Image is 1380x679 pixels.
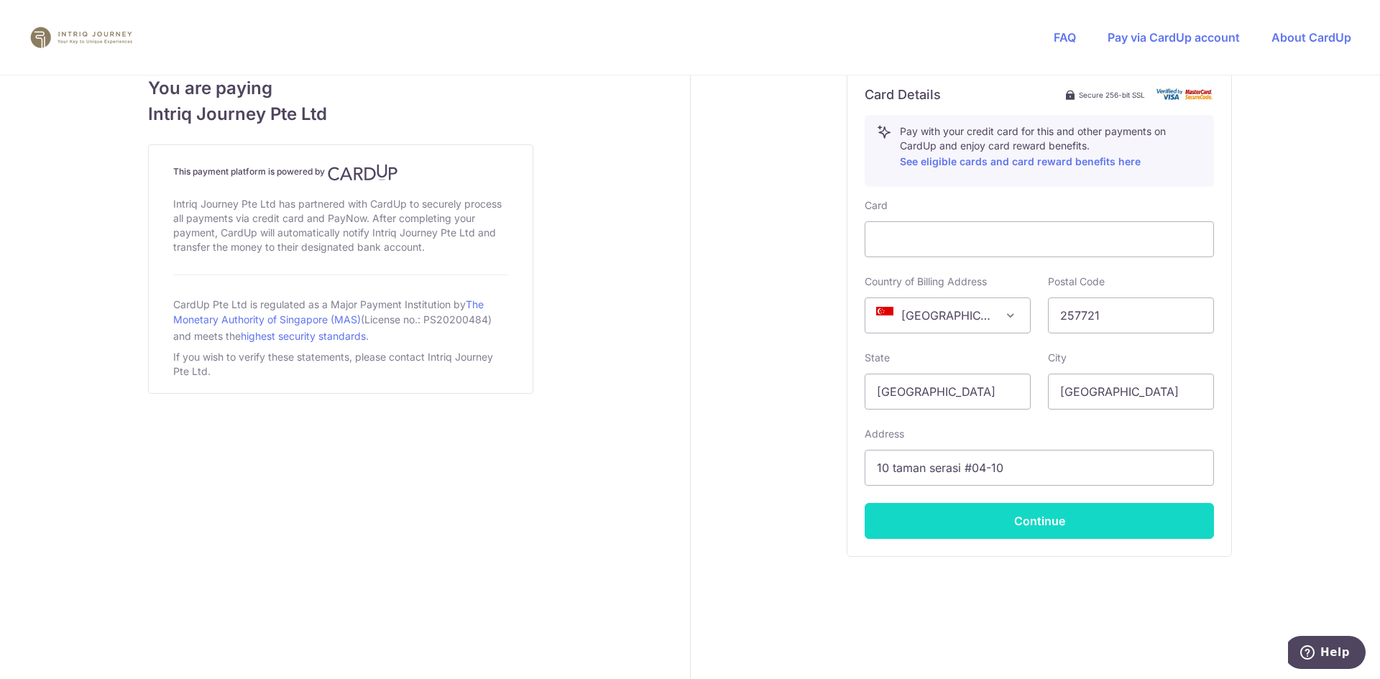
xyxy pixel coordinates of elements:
label: State [865,351,890,365]
img: CardUp [328,164,398,181]
span: Intriq Journey Pte Ltd [148,101,533,127]
input: Example 123456 [1048,297,1214,333]
iframe: Secure card payment input frame [877,231,1202,248]
label: Card [865,198,888,213]
div: CardUp Pte Ltd is regulated as a Major Payment Institution by (License no.: PS20200484) and meets... [173,292,508,347]
p: Pay with your credit card for this and other payments on CardUp and enjoy card reward benefits. [900,124,1202,170]
a: highest security standards [241,330,366,342]
iframe: Opens a widget where you can find more information [1288,636,1366,672]
h4: This payment platform is powered by [173,164,508,181]
img: card secure [1156,88,1214,101]
h6: Card Details [865,86,941,103]
button: Continue [865,503,1214,539]
span: Singapore [865,298,1030,333]
span: Secure 256-bit SSL [1079,89,1145,101]
label: Country of Billing Address [865,274,987,289]
a: FAQ [1054,30,1076,45]
a: About CardUp [1271,30,1351,45]
div: Intriq Journey Pte Ltd has partnered with CardUp to securely process all payments via credit card... [173,194,508,257]
label: Postal Code [1048,274,1105,289]
label: Address [865,427,904,441]
a: See eligible cards and card reward benefits here [900,155,1141,167]
div: If you wish to verify these statements, please contact Intriq Journey Pte Ltd. [173,347,508,382]
span: You are paying [148,75,533,101]
label: City [1048,351,1067,365]
span: Singapore [865,297,1031,333]
a: Pay via CardUp account [1108,30,1240,45]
